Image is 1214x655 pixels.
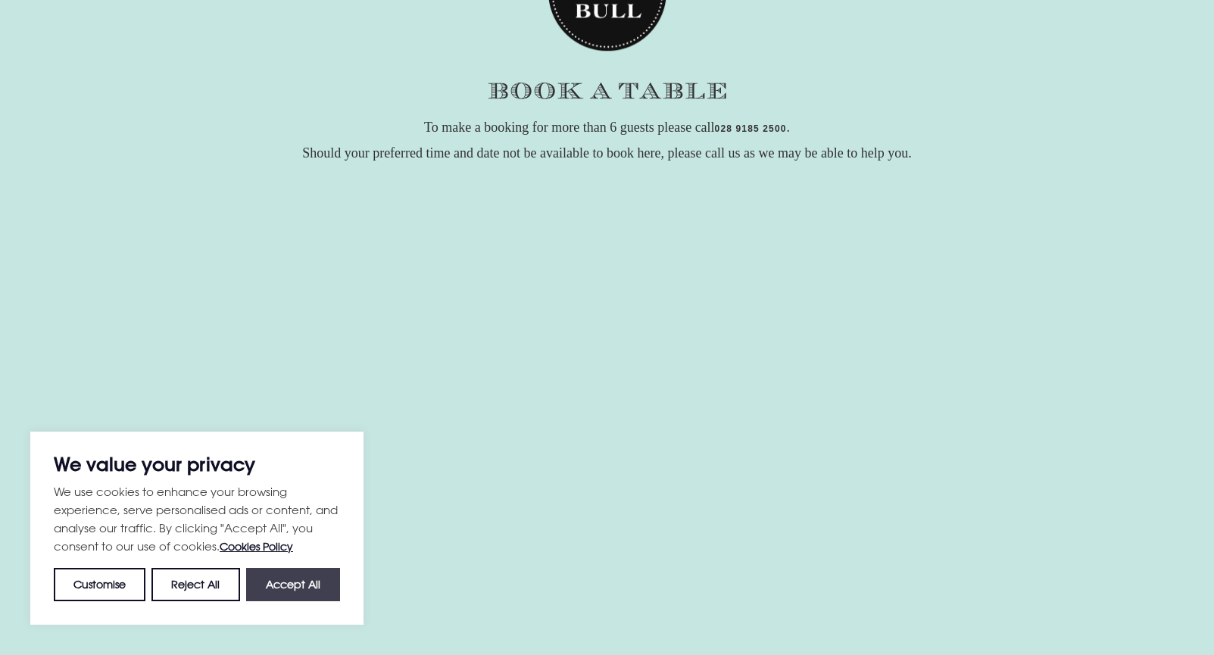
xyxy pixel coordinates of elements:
[30,432,364,625] div: We value your privacy
[246,568,340,601] button: Accept All
[54,455,340,473] p: We value your privacy
[715,123,787,136] a: 028 9185 2500
[151,568,239,601] button: Reject All
[54,482,340,556] p: We use cookies to enhance your browsing experience, serve personalised ads or content, and analys...
[220,540,293,553] a: Cookies Policy
[77,114,1138,166] p: To make a booking for more than 6 guests please call . Should your preferred time and date not be...
[488,83,726,99] img: Book a table
[54,568,145,601] button: Customise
